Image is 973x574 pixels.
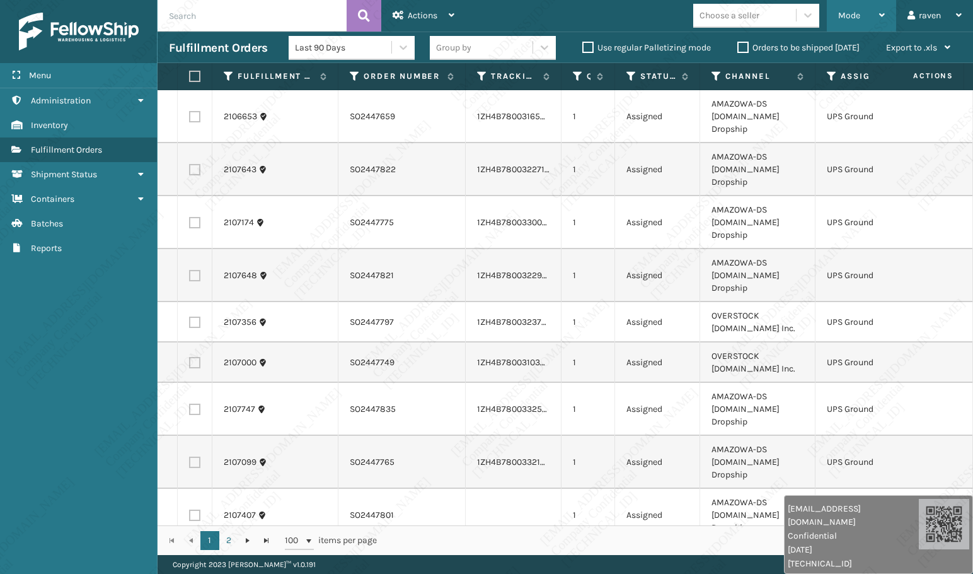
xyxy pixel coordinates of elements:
[295,41,393,54] div: Last 90 Days
[338,383,466,436] td: SO2447835
[29,70,51,81] span: Menu
[615,90,700,143] td: Assigned
[587,71,590,82] label: Quantity
[700,143,815,196] td: AMAZOWA-DS [DOMAIN_NAME] Dropship
[477,111,565,122] a: 1ZH4B7800316549267
[700,383,815,436] td: AMAZOWA-DS [DOMAIN_NAME] Dropship
[238,531,257,550] a: Go to the next page
[436,41,471,54] div: Group by
[200,531,219,550] a: 1
[737,42,860,53] label: Orders to be shipped [DATE]
[338,249,466,302] td: SO2447821
[615,196,700,249] td: Assigned
[561,196,615,249] td: 1
[615,489,700,542] td: Assigned
[338,436,466,489] td: SO2447765
[262,536,272,546] span: Go to the last page
[582,42,711,53] label: Use regular Palletizing mode
[338,343,466,383] td: SO2447749
[788,529,919,542] span: Confidential
[477,217,567,228] a: 1ZH4B7800330044356
[224,456,256,469] a: 2107099
[725,71,791,82] label: Channel
[815,302,936,343] td: UPS Ground
[224,509,256,522] a: 2107407
[788,502,919,529] span: [EMAIL_ADDRESS][DOMAIN_NAME]
[700,489,815,542] td: AMAZOWA-DS [DOMAIN_NAME] Dropship
[224,316,256,329] a: 2107356
[338,489,466,542] td: SO2447801
[338,90,466,143] td: SO2447659
[561,302,615,343] td: 1
[815,436,936,489] td: UPS Ground
[477,164,563,175] a: 1ZH4B7800322710776
[31,218,63,229] span: Batches
[615,249,700,302] td: Assigned
[31,194,74,204] span: Containers
[561,143,615,196] td: 1
[394,534,959,547] div: 1 - 100 of 101 items
[169,40,267,56] h3: Fulfillment Orders
[364,71,441,82] label: Order Number
[561,249,615,302] td: 1
[815,383,936,436] td: UPS Ground
[224,163,256,176] a: 2107643
[477,357,565,368] a: 1ZH4B7800310346273
[815,196,936,249] td: UPS Ground
[561,436,615,489] td: 1
[700,9,759,22] div: Choose a seller
[408,10,437,21] span: Actions
[19,13,139,50] img: logo
[285,531,377,550] span: items per page
[173,555,316,574] p: Copyright 2023 [PERSON_NAME]™ v 1.0.191
[338,143,466,196] td: SO2447822
[841,71,911,82] label: Assigned Carrier Service
[700,196,815,249] td: AMAZOWA-DS [DOMAIN_NAME] Dropship
[615,343,700,383] td: Assigned
[815,489,936,542] td: UPS 2nd Day Air
[477,404,567,414] a: 1ZH4B7800332527590
[224,403,255,416] a: 2107747
[788,543,919,556] span: [DATE]
[615,143,700,196] td: Assigned
[788,557,919,570] span: [TECHNICAL_ID]
[491,71,537,82] label: Tracking Number
[615,436,700,489] td: Assigned
[561,383,615,436] td: 1
[224,110,257,123] a: 2106653
[700,302,815,343] td: OVERSTOCK [DOMAIN_NAME] Inc.
[815,90,936,143] td: UPS Ground
[815,249,936,302] td: UPS Ground
[561,90,615,143] td: 1
[31,169,97,180] span: Shipment Status
[238,71,314,82] label: Fulfillment Order Id
[477,457,566,467] a: 1ZH4B7800332102548
[31,243,62,254] span: Reports
[615,383,700,436] td: Assigned
[700,343,815,383] td: OVERSTOCK [DOMAIN_NAME] Inc.
[886,42,937,53] span: Export to .xls
[561,489,615,542] td: 1
[815,343,936,383] td: UPS Ground
[219,531,238,550] a: 2
[477,270,567,281] a: 1ZH4B7800322907386
[224,216,254,229] a: 2107174
[838,10,860,21] span: Mode
[224,269,257,282] a: 2107648
[815,143,936,196] td: UPS Ground
[31,120,68,131] span: Inventory
[31,144,102,155] span: Fulfillment Orders
[338,302,466,343] td: SO2447797
[561,343,615,383] td: 1
[257,531,276,550] a: Go to the last page
[285,534,304,547] span: 100
[224,356,256,369] a: 2107000
[338,196,466,249] td: SO2447775
[477,317,564,327] a: 1ZH4B7800323761764
[243,536,253,546] span: Go to the next page
[615,302,700,343] td: Assigned
[31,95,91,106] span: Administration
[873,66,961,86] span: Actions
[640,71,676,82] label: Status
[700,436,815,489] td: AMAZOWA-DS [DOMAIN_NAME] Dropship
